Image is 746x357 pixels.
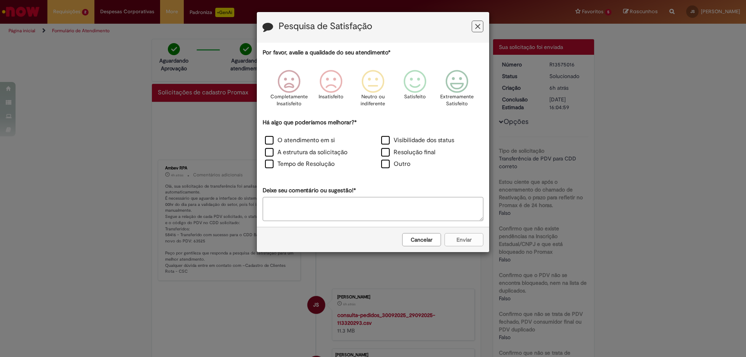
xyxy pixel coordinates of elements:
[265,160,335,169] label: Tempo de Resolução
[437,64,477,117] div: Extremamente Satisfeito
[353,64,393,117] div: Neutro ou indiferente
[263,49,390,57] label: Por favor, avalie a qualidade do seu atendimento*
[402,233,441,246] button: Cancelar
[381,160,410,169] label: Outro
[269,64,309,117] div: Completamente Insatisfeito
[311,64,351,117] div: Insatisfeito
[279,21,372,31] label: Pesquisa de Satisfação
[319,93,343,101] p: Insatisfeito
[395,64,435,117] div: Satisfeito
[381,148,436,157] label: Resolução final
[263,186,356,195] label: Deixe seu comentário ou sugestão!*
[263,118,483,171] div: Há algo que poderíamos melhorar?*
[359,93,387,108] p: Neutro ou indiferente
[270,93,308,108] p: Completamente Insatisfeito
[265,136,335,145] label: O atendimento em si
[440,93,474,108] p: Extremamente Satisfeito
[265,148,347,157] label: A estrutura da solicitação
[404,93,426,101] p: Satisfeito
[381,136,454,145] label: Visibilidade dos status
